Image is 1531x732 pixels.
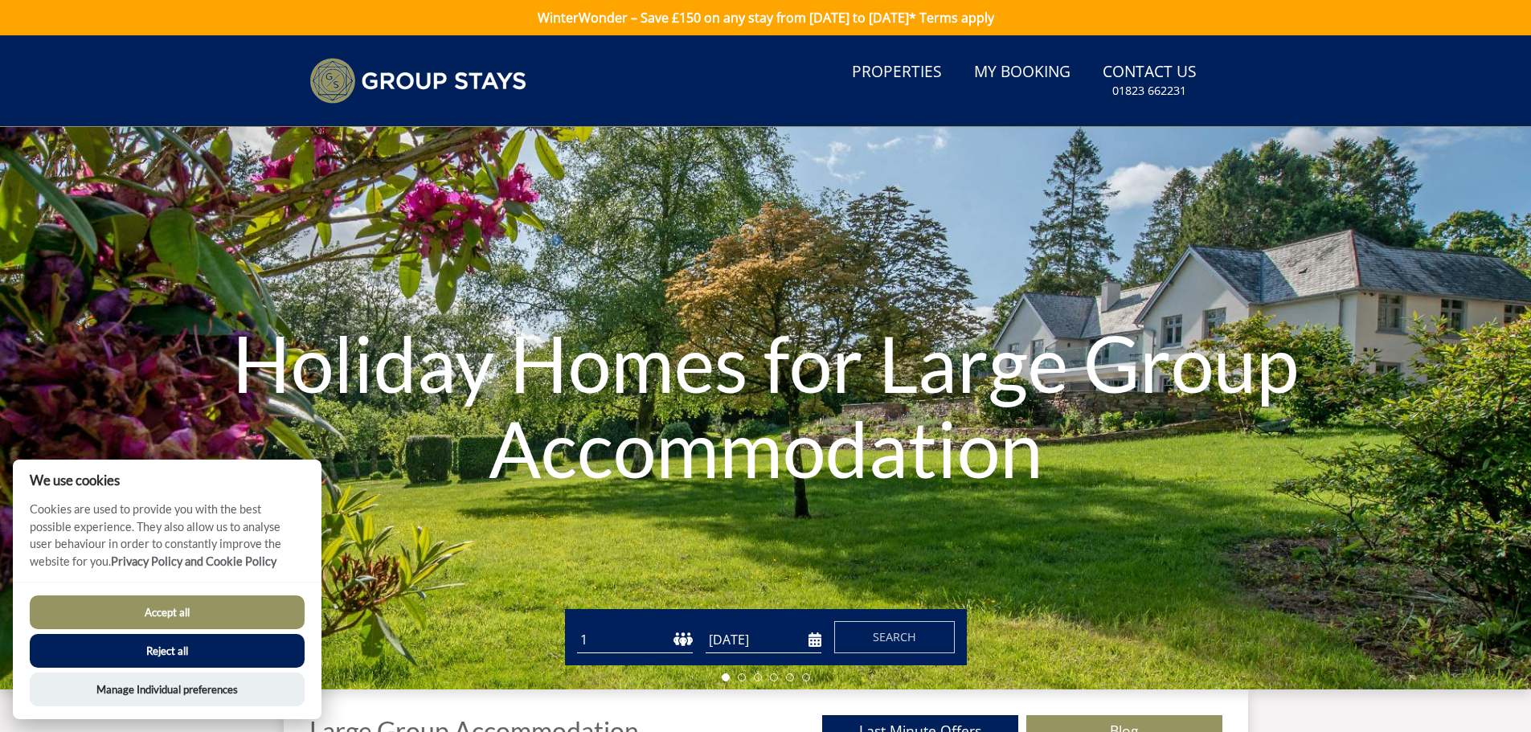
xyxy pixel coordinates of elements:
[309,58,526,104] img: Group Stays
[706,627,821,653] input: Arrival Date
[968,55,1077,91] a: My Booking
[30,595,305,629] button: Accept all
[13,472,321,488] h2: We use cookies
[13,501,321,582] p: Cookies are used to provide you with the best possible experience. They also allow us to analyse ...
[873,629,916,644] span: Search
[1112,83,1186,99] small: 01823 662231
[30,634,305,668] button: Reject all
[1096,55,1203,107] a: Contact Us01823 662231
[845,55,948,91] a: Properties
[111,554,276,568] a: Privacy Policy and Cookie Policy
[834,621,955,653] button: Search
[30,673,305,706] button: Manage Individual preferences
[230,288,1302,522] h1: Holiday Homes for Large Group Accommodation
